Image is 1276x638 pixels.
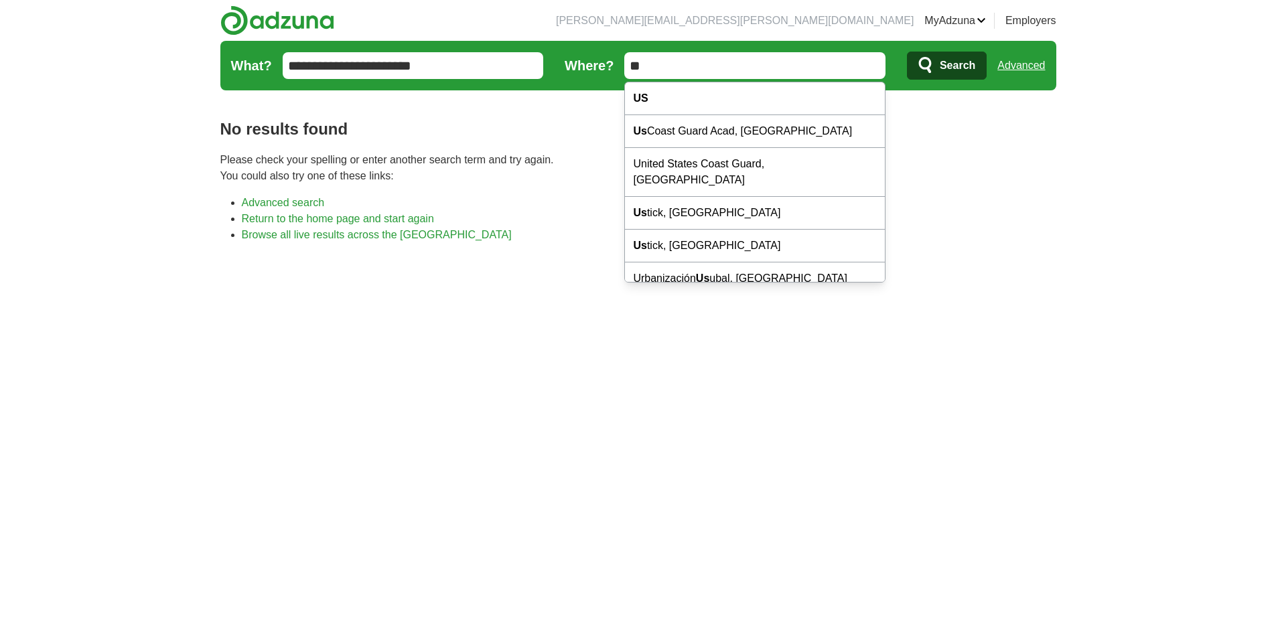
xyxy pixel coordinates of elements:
[907,52,987,80] button: Search
[633,207,646,218] strong: Us
[556,13,914,29] li: [PERSON_NAME][EMAIL_ADDRESS][PERSON_NAME][DOMAIN_NAME]
[625,230,885,262] div: tick, [GEOGRAPHIC_DATA]
[625,262,885,295] div: Urbanización ubal, [GEOGRAPHIC_DATA]
[1005,13,1056,29] a: Employers
[625,115,885,148] div: Coast Guard Acad, [GEOGRAPHIC_DATA]
[231,56,272,76] label: What?
[220,152,1056,184] p: Please check your spelling or enter another search term and try again. You could also try one of ...
[997,52,1045,79] a: Advanced
[625,197,885,230] div: tick, [GEOGRAPHIC_DATA]
[565,56,614,76] label: Where?
[633,240,646,251] strong: Us
[625,148,885,197] div: United States Coast Guard, [GEOGRAPHIC_DATA]
[924,13,986,29] a: MyAdzuna
[220,117,1056,141] h1: No results found
[633,125,646,137] strong: Us
[242,213,434,224] a: Return to the home page and start again
[940,52,975,79] span: Search
[242,229,512,240] a: Browse all live results across the [GEOGRAPHIC_DATA]
[696,272,709,284] strong: Us
[242,197,325,208] a: Advanced search
[220,5,334,35] img: Adzuna logo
